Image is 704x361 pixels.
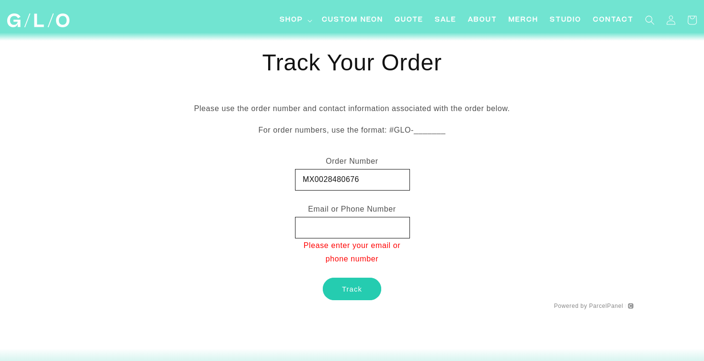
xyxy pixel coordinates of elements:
div: Please use the order number and contact information associated with the order below. [70,92,634,155]
a: Contact [587,10,639,31]
iframe: Chat Widget [532,227,704,361]
a: About [462,10,503,31]
a: Studio [544,10,587,31]
summary: Search [639,10,660,31]
span: SALE [435,15,456,25]
span: Studio [550,15,581,25]
a: SALE [429,10,462,31]
span: Order Number [326,157,378,165]
a: GLO Studio [3,10,73,31]
h1: Track Your Order [70,48,634,77]
span: Shop [280,15,303,25]
span: About [468,15,497,25]
span: Please enter your email or phone number [304,241,400,263]
span: Custom Neon [322,15,383,25]
img: GLO Studio [7,13,69,27]
span: Merch [509,15,538,25]
span: Quote [395,15,423,25]
p: For order numbers, use the format: #GLO-_______ [70,124,634,137]
span: Email or Phone Number [308,205,396,213]
a: Quote [389,10,429,31]
a: Merch [503,10,544,31]
span: Contact [593,15,634,25]
a: Custom Neon [316,10,389,31]
button: Track [323,278,381,300]
summary: Shop [274,10,316,31]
